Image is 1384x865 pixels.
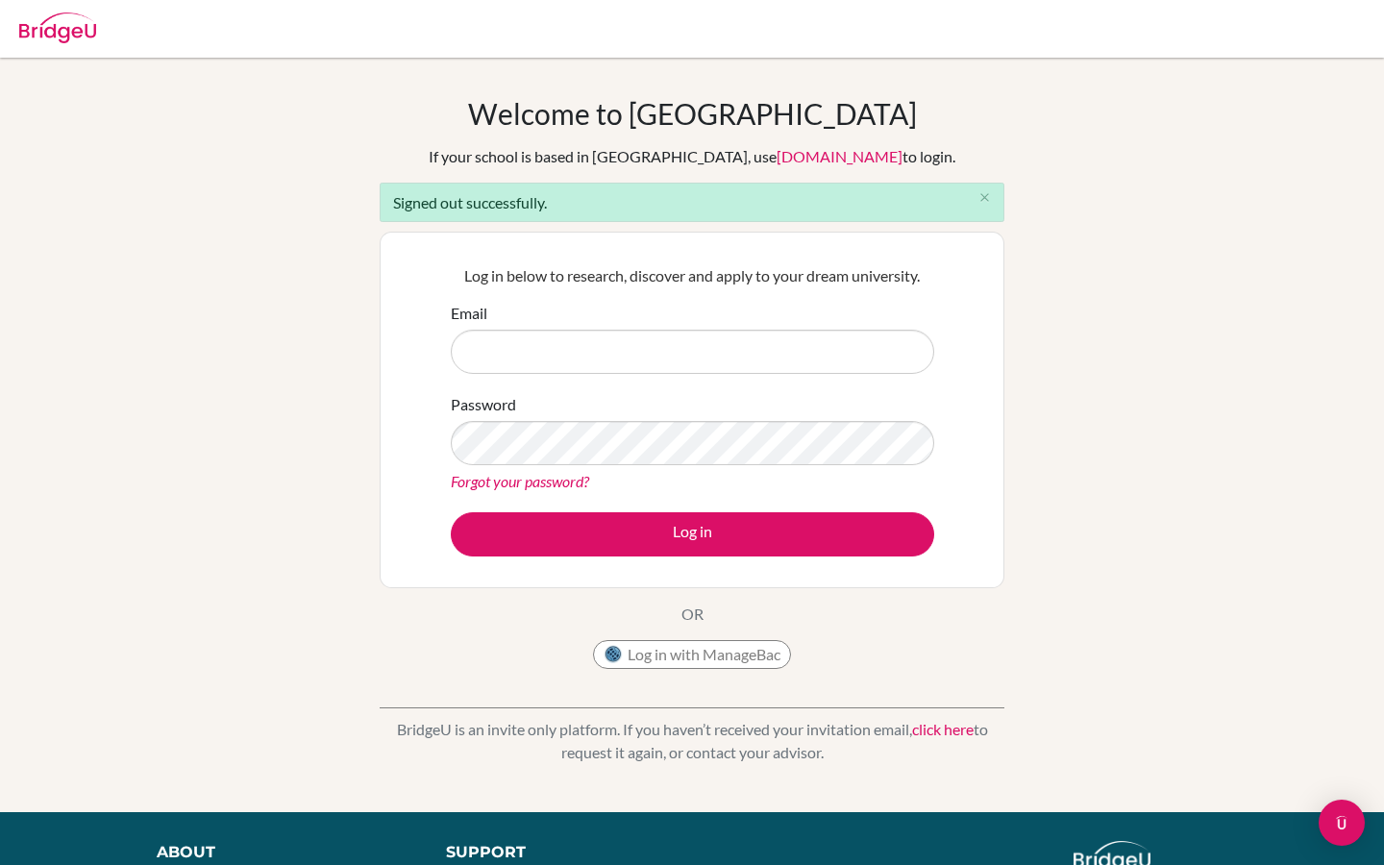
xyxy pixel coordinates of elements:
i: close [977,190,992,205]
h1: Welcome to [GEOGRAPHIC_DATA] [468,96,917,131]
p: Log in below to research, discover and apply to your dream university. [451,264,934,287]
div: About [157,841,403,864]
p: OR [681,603,704,626]
a: click here [912,720,974,738]
img: Bridge-U [19,12,96,43]
a: Forgot your password? [451,472,589,490]
label: Email [451,302,487,325]
div: Support [446,841,673,864]
div: Signed out successfully. [380,183,1004,222]
p: BridgeU is an invite only platform. If you haven’t received your invitation email, to request it ... [380,718,1004,764]
a: [DOMAIN_NAME] [777,147,902,165]
button: Log in with ManageBac [593,640,791,669]
label: Password [451,393,516,416]
button: Close [965,184,1003,212]
button: Log in [451,512,934,556]
div: Open Intercom Messenger [1319,800,1365,846]
div: If your school is based in [GEOGRAPHIC_DATA], use to login. [429,145,955,168]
